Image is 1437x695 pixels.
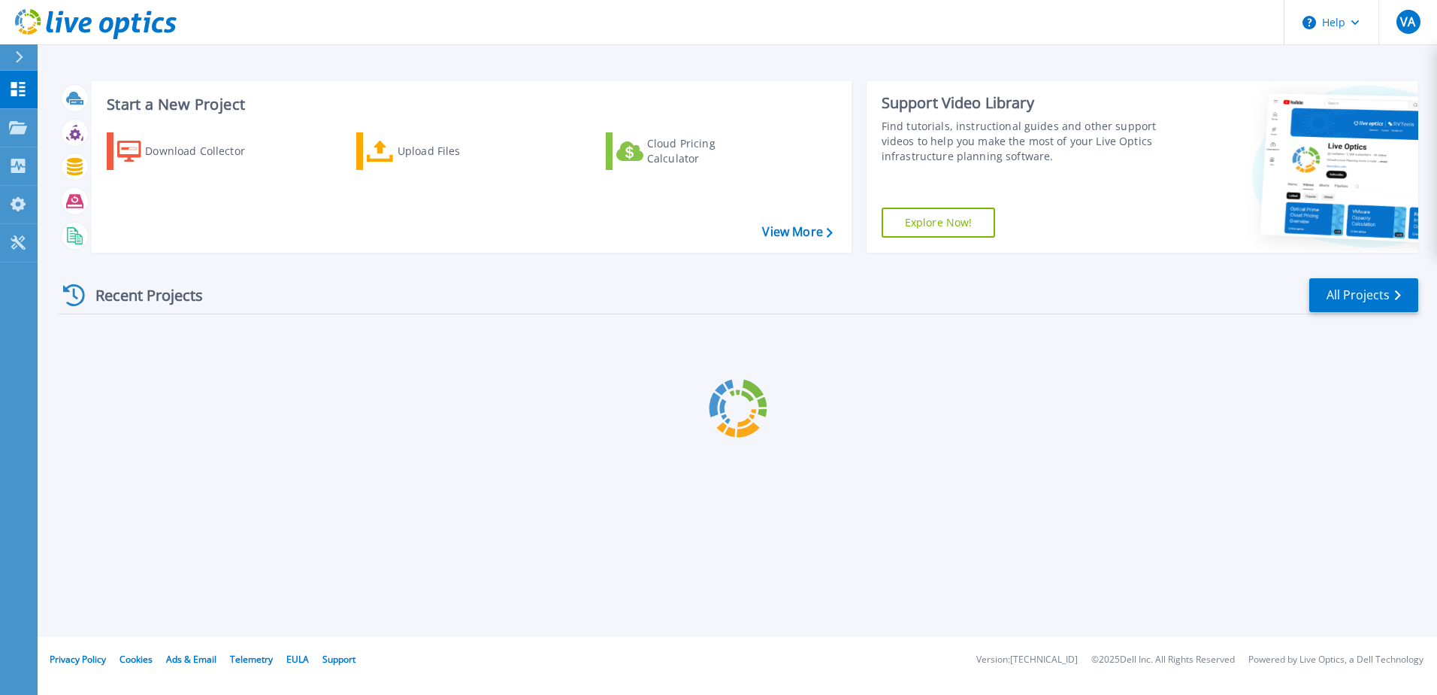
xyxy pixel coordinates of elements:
li: Version: [TECHNICAL_ID] [976,655,1078,665]
a: View More [762,225,832,239]
div: Upload Files [398,136,518,166]
a: Telemetry [230,653,273,666]
a: Privacy Policy [50,653,106,666]
a: Upload Files [356,132,524,170]
span: VA [1400,16,1415,28]
a: Support [322,653,355,666]
li: © 2025 Dell Inc. All Rights Reserved [1091,655,1235,665]
div: Find tutorials, instructional guides and other support videos to help you make the most of your L... [882,119,1163,164]
a: Cookies [119,653,153,666]
div: Support Video Library [882,93,1163,113]
a: Cloud Pricing Calculator [606,132,773,170]
li: Powered by Live Optics, a Dell Technology [1248,655,1423,665]
a: Ads & Email [166,653,216,666]
div: Cloud Pricing Calculator [647,136,767,166]
h3: Start a New Project [107,96,832,113]
a: EULA [286,653,309,666]
div: Recent Projects [58,277,223,314]
a: Explore Now! [882,208,996,238]
a: Download Collector [107,132,274,170]
div: Download Collector [145,136,265,166]
a: All Projects [1309,278,1418,312]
